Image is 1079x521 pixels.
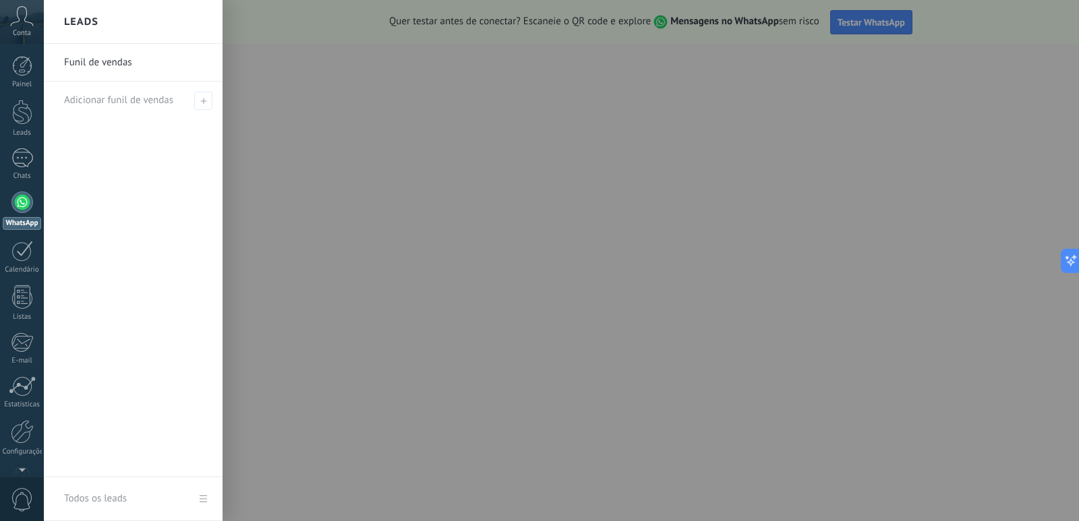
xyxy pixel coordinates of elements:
div: Chats [3,172,42,181]
div: Painel [3,80,42,89]
a: Funil de vendas [64,44,209,82]
div: Estatísticas [3,400,42,409]
div: E-mail [3,357,42,365]
span: Adicionar funil de vendas [64,94,173,106]
div: Listas [3,313,42,321]
span: Conta [13,29,31,38]
div: Configurações [3,448,42,456]
span: Adicionar funil de vendas [194,92,212,110]
div: WhatsApp [3,217,41,230]
div: Todos os leads [64,480,127,518]
div: Calendário [3,266,42,274]
div: Leads [3,129,42,137]
h2: Leads [64,1,98,43]
a: Todos os leads [44,477,223,521]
